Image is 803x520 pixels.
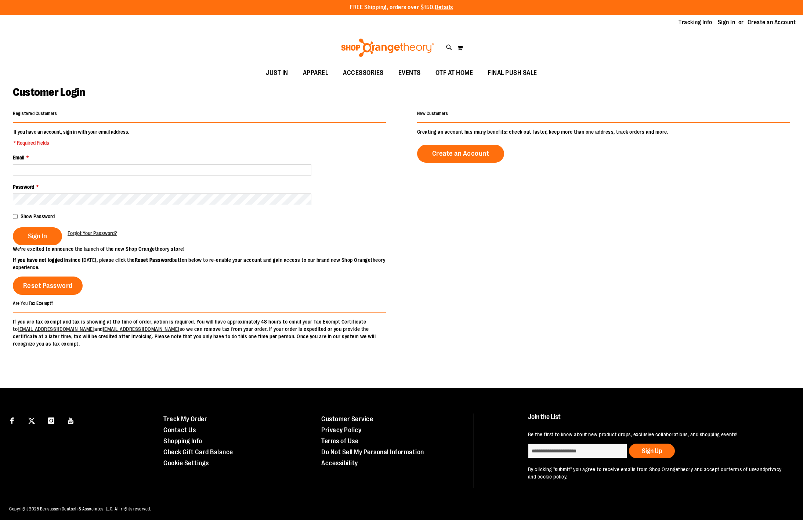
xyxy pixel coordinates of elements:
[528,466,782,480] a: privacy and cookie policy.
[321,459,358,467] a: Accessibility
[336,65,391,82] a: ACCESSORIES
[528,466,785,480] p: By clicking "submit" you agree to receive emails from Shop Orangetheory and accept our and
[25,414,38,426] a: Visit our X page
[343,65,384,81] span: ACCESSORIES
[266,65,288,81] span: JUST IN
[163,415,207,423] a: Track My Order
[103,326,180,332] a: [EMAIL_ADDRESS][DOMAIN_NAME]
[13,184,34,190] span: Password
[163,459,209,467] a: Cookie Settings
[321,437,358,445] a: Terms of Use
[417,111,448,116] strong: New Customers
[321,448,424,456] a: Do Not Sell My Personal Information
[350,3,453,12] p: FREE Shipping, orders over $150.
[417,145,504,163] a: Create an Account
[163,448,233,456] a: Check Gift Card Balance
[258,65,296,82] a: JUST IN
[296,65,336,82] a: APPAREL
[13,277,83,295] a: Reset Password
[728,466,757,472] a: terms of use
[6,414,18,426] a: Visit our Facebook page
[13,301,54,306] strong: Are You Tax Exempt?
[528,414,785,427] h4: Join the List
[13,86,85,98] span: Customer Login
[435,65,473,81] span: OTF AT HOME
[13,257,68,263] strong: If you have not logged in
[432,149,489,158] span: Create an Account
[13,111,57,116] strong: Registered Customers
[163,426,196,434] a: Contact Us
[428,65,481,82] a: OTF AT HOME
[528,431,785,438] p: Be the first to know about new product drops, exclusive collaborations, and shopping events!
[13,245,402,253] p: We’re excited to announce the launch of the new Shop Orangetheory store!
[28,418,35,424] img: Twitter
[163,437,202,445] a: Shopping Info
[718,18,735,26] a: Sign In
[748,18,796,26] a: Create an Account
[13,128,130,147] legend: If you have an account, sign in with your email address.
[28,232,47,240] span: Sign In
[435,4,453,11] a: Details
[417,128,790,136] p: Creating an account has many benefits: check out faster, keep more than one address, track orders...
[391,65,428,82] a: EVENTS
[679,18,712,26] a: Tracking Info
[68,230,117,236] span: Forgot Your Password?
[9,506,151,512] span: Copyright 2025 Bensussen Deutsch & Associates, LLC. All rights reserved.
[14,139,129,147] span: * Required Fields
[629,444,675,458] button: Sign Up
[13,227,62,245] button: Sign In
[340,39,435,57] img: Shop Orangetheory
[21,213,55,219] span: Show Password
[642,447,662,455] span: Sign Up
[68,230,117,237] a: Forgot Your Password?
[13,318,386,347] p: If you are tax exempt and tax is showing at the time of order, action is required. You will have ...
[18,326,94,332] a: [EMAIL_ADDRESS][DOMAIN_NAME]
[480,65,545,82] a: FINAL PUSH SALE
[23,282,73,290] span: Reset Password
[13,155,24,160] span: Email
[528,444,627,458] input: enter email
[13,256,402,271] p: since [DATE], please click the button below to re-enable your account and gain access to our bran...
[135,257,172,263] strong: Reset Password
[321,426,361,434] a: Privacy Policy
[65,414,77,426] a: Visit our Youtube page
[321,415,373,423] a: Customer Service
[398,65,421,81] span: EVENTS
[45,414,58,426] a: Visit our Instagram page
[488,65,537,81] span: FINAL PUSH SALE
[303,65,329,81] span: APPAREL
